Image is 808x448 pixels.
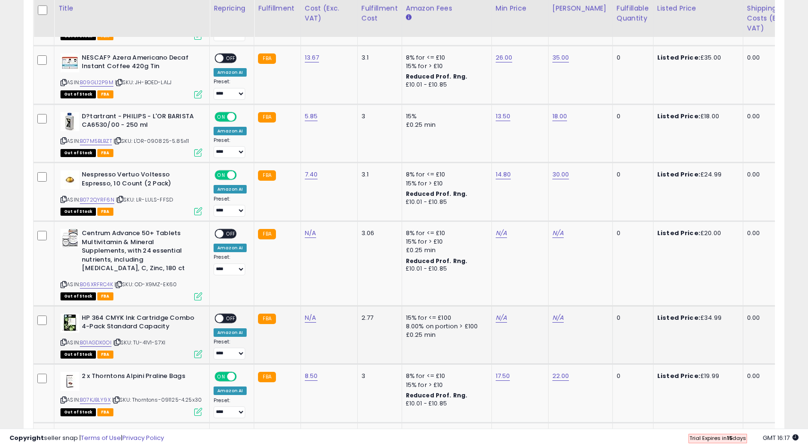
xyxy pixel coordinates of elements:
[406,314,484,322] div: 15% for <= £100
[406,322,484,331] div: 8.00% on portion > £100
[305,228,316,238] a: N/A
[361,314,395,322] div: 2.77
[258,170,275,181] small: FBA
[305,313,316,323] a: N/A
[763,433,799,442] span: 2025-09-15 16:17 GMT
[657,53,736,62] div: £35.00
[214,127,247,135] div: Amazon AI
[60,90,96,98] span: All listings that are currently out of stock and unavailable for purchase on Amazon
[406,381,484,389] div: 15% for > £10
[214,244,247,252] div: Amazon AI
[406,179,484,188] div: 15% for > £10
[657,170,700,179] b: Listed Price:
[406,3,488,13] div: Amazon Fees
[214,328,247,337] div: Amazon AI
[223,230,239,238] span: OFF
[60,351,96,359] span: All listings that are currently out of stock and unavailable for purchase on Amazon
[60,314,79,333] img: 61XJRZGxKxL._SL40_.jpg
[361,229,395,237] div: 3.06
[406,72,468,80] b: Reduced Prof. Rng.
[657,371,700,380] b: Listed Price:
[361,372,395,380] div: 3
[657,170,736,179] div: £24.99
[747,372,792,380] div: 0.00
[122,433,164,442] a: Privacy Policy
[552,170,569,179] a: 30.00
[406,198,484,206] div: £10.01 - £10.85
[747,112,792,121] div: 0.00
[115,79,172,86] span: | SKU: JH-BOED-LALJ
[657,53,700,62] b: Listed Price:
[214,254,247,275] div: Preset:
[496,3,544,13] div: Min Price
[60,112,202,156] div: ASIN:
[258,53,275,64] small: FBA
[258,112,275,123] small: FBA
[496,53,513,62] a: 26.00
[552,3,609,13] div: [PERSON_NAME]
[657,112,736,121] div: £18.00
[82,112,197,132] b: D?tartrant - PHILIPS - L'OR BARISTA CA6530/00 - 250 ml
[214,68,247,77] div: Amazon AI
[80,396,111,404] a: B07KJBLY9X
[97,351,113,359] span: FBA
[60,149,96,157] span: All listings that are currently out of stock and unavailable for purchase on Amazon
[406,229,484,237] div: 8% for <= £10
[305,3,353,23] div: Cost (Exc. VAT)
[617,372,646,380] div: 0
[116,196,173,203] span: | SKU: LR-LULS-FFSD
[80,281,113,289] a: B06XRFRC4K
[258,372,275,382] small: FBA
[747,314,792,322] div: 0.00
[552,228,564,238] a: N/A
[97,208,113,216] span: FBA
[406,246,484,255] div: £0.25 min
[657,3,739,13] div: Listed Price
[9,434,164,443] div: seller snap | |
[215,171,227,179] span: ON
[214,397,247,419] div: Preset:
[747,229,792,237] div: 0.00
[60,372,202,415] div: ASIN:
[406,190,468,198] b: Reduced Prof. Rng.
[552,53,569,62] a: 35.00
[406,170,484,179] div: 8% for <= £10
[60,314,202,358] div: ASIN:
[113,137,189,145] span: | SKU: L'OR-090825-5.85x11
[361,3,398,23] div: Fulfillment Cost
[406,53,484,62] div: 8% for <= £10
[235,171,250,179] span: OFF
[406,112,484,121] div: 15%
[258,229,275,239] small: FBA
[657,313,700,322] b: Listed Price:
[60,229,79,248] img: 41b8cHAcOhL._SL40_.jpg
[60,170,79,189] img: 319IW9hY3sL._SL40_.jpg
[727,434,732,442] b: 15
[305,170,318,179] a: 7.40
[215,113,227,121] span: ON
[617,314,646,322] div: 0
[617,3,649,23] div: Fulfillable Quantity
[223,54,239,62] span: OFF
[406,265,484,273] div: £10.01 - £10.85
[406,13,412,22] small: Amazon Fees.
[406,257,468,265] b: Reduced Prof. Rng.
[60,229,202,299] div: ASIN:
[617,170,646,179] div: 0
[214,3,250,13] div: Repricing
[361,170,395,179] div: 3.1
[657,229,736,237] div: £20.00
[60,208,96,216] span: All listings that are currently out of stock and unavailable for purchase on Amazon
[617,229,646,237] div: 0
[223,314,239,322] span: OFF
[496,313,507,323] a: N/A
[496,228,507,238] a: N/A
[235,113,250,121] span: OFF
[258,3,296,13] div: Fulfillment
[215,373,227,381] span: ON
[60,408,96,416] span: All listings that are currently out of stock and unavailable for purchase on Amazon
[406,391,468,399] b: Reduced Prof. Rng.
[60,53,202,97] div: ASIN:
[80,79,113,87] a: B09GL12P9M
[406,81,484,89] div: £10.01 - £10.85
